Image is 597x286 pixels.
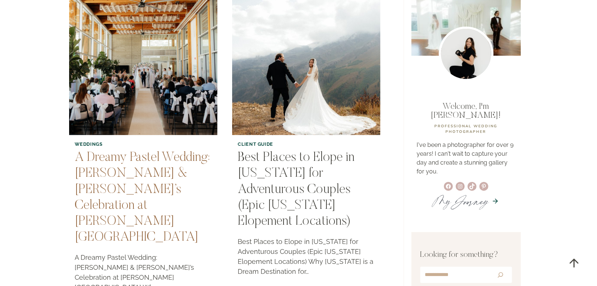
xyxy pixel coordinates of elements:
img: Utah wedding photographer Aubrey Williams [439,27,493,81]
a: Best Places to Elope in [US_STATE] for Adventurous Couples (Epic [US_STATE] Elopement Locations) [238,151,355,228]
p: professional WEDDING PHOTOGRAPHER [417,124,515,135]
a: Weddings [75,141,103,147]
a: Client Guide [238,141,274,147]
a: MyJourney [433,190,489,212]
a: Scroll to top [562,251,586,275]
p: Looking for something? [420,249,512,261]
button: Search [491,268,510,282]
p: I've been a photographer for over 9 years! I can't wait to capture your day and create a stunning... [417,141,515,176]
em: Journey [452,190,489,212]
a: A Dreamy Pastel Wedding: [PERSON_NAME] & [PERSON_NAME]’s Celebration at [PERSON_NAME][GEOGRAPHIC_... [75,151,210,244]
p: Best Places to Elope in [US_STATE] for Adventurous Couples (Epic [US_STATE] Elopement Locations) ... [238,237,374,276]
p: Welcome, I'm [PERSON_NAME]! [417,102,515,120]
